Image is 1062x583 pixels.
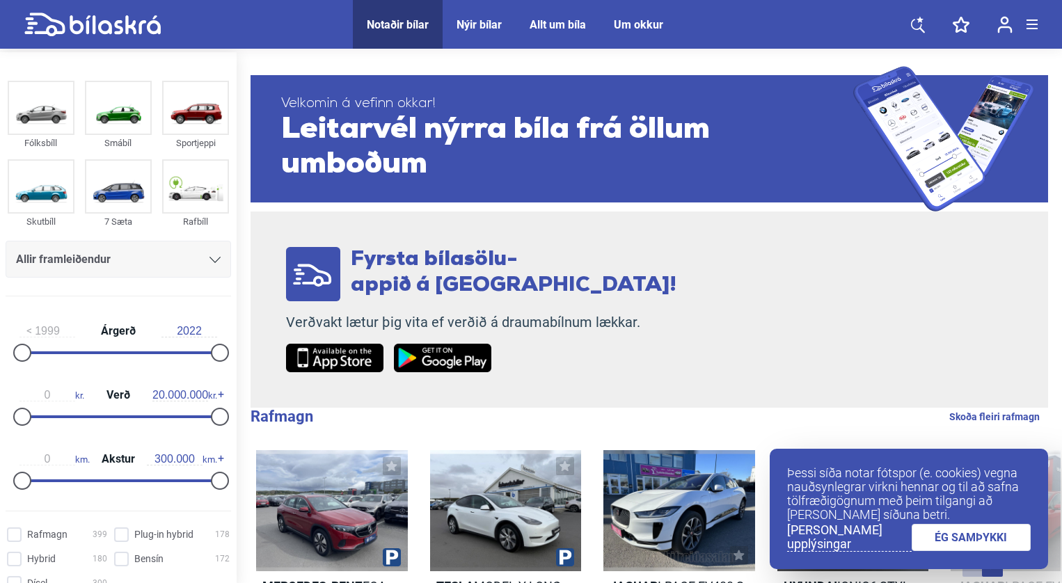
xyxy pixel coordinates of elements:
div: Fólksbíll [8,135,74,151]
span: Velkomin á vefinn okkar! [281,95,853,113]
a: Velkomin á vefinn okkar!Leitarvél nýrra bíla frá öllum umboðum [251,66,1048,211]
a: Allt um bíla [530,18,586,31]
span: Akstur [98,454,138,465]
div: Skutbíll [8,214,74,230]
span: 172 [215,552,230,566]
span: 180 [93,552,107,566]
span: Verð [103,390,134,401]
span: 399 [93,527,107,542]
a: Skoða fleiri rafmagn [949,408,1040,426]
span: Leitarvél nýrra bíla frá öllum umboðum [281,113,853,182]
span: Hybrid [27,552,56,566]
span: Allir framleiðendur [16,250,111,269]
img: user-login.svg [997,16,1013,33]
p: Þessi síða notar fótspor (e. cookies) vegna nauðsynlegrar virkni hennar og til að safna tölfræðig... [787,466,1031,522]
a: Nýir bílar [457,18,502,31]
a: ÉG SAMÞYKKI [912,524,1031,551]
div: Rafbíll [162,214,229,230]
span: km. [147,453,217,465]
span: kr. [19,389,84,401]
div: Sportjeppi [162,135,229,151]
b: Rafmagn [251,408,313,425]
span: kr. [152,389,217,401]
span: Fyrsta bílasölu- appið á [GEOGRAPHIC_DATA]! [351,249,676,296]
span: Rafmagn [27,527,68,542]
span: Bensín [134,552,164,566]
div: 7 Sæta [85,214,152,230]
span: Árgerð [97,326,139,337]
a: [PERSON_NAME] upplýsingar [787,523,912,552]
span: 178 [215,527,230,542]
span: Plug-in hybrid [134,527,193,542]
a: Um okkur [614,18,663,31]
p: Verðvakt lætur þig vita ef verðið á draumabílnum lækkar. [286,314,676,331]
span: km. [19,453,90,465]
a: Notaðir bílar [367,18,429,31]
div: Smábíl [85,135,152,151]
